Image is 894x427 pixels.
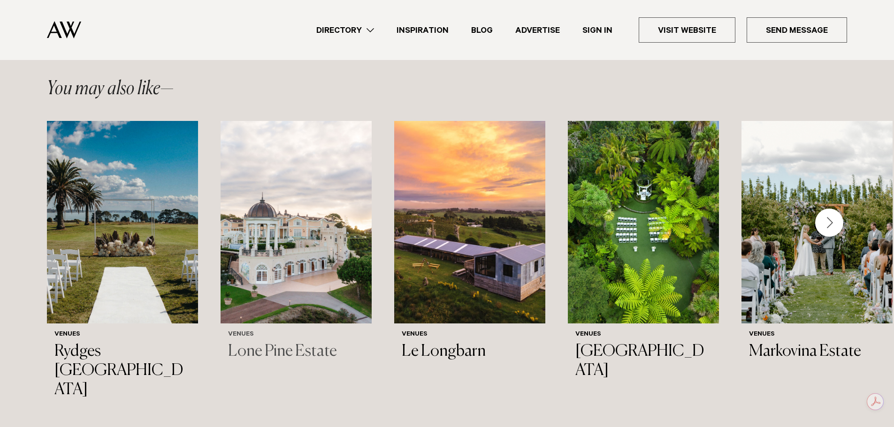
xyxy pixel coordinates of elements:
[741,121,893,323] img: Ceremony styling at Markovina Estate
[394,121,545,369] a: Auckland Weddings Venues | Le Longbarn Venues Le Longbarn
[228,342,364,361] h3: Lone Pine Estate
[575,331,711,339] h6: Venues
[305,24,385,37] a: Directory
[221,121,372,323] img: Exterior view of Lone Pine Estate
[221,121,372,369] a: Exterior view of Lone Pine Estate Venues Lone Pine Estate
[47,21,81,38] img: Auckland Weddings Logo
[402,331,538,339] h6: Venues
[47,80,174,98] h2: You may also like
[749,331,885,339] h6: Venues
[639,17,735,43] a: Visit Website
[504,24,571,37] a: Advertise
[54,331,191,339] h6: Venues
[385,24,460,37] a: Inspiration
[460,24,504,37] a: Blog
[402,342,538,361] h3: Le Longbarn
[747,17,847,43] a: Send Message
[749,342,885,361] h3: Markovina Estate
[228,331,364,339] h6: Venues
[575,342,711,381] h3: [GEOGRAPHIC_DATA]
[568,121,719,323] img: Native bush wedding setting
[47,121,198,323] img: Wedding ceremony at Rydges Formosa
[47,121,198,407] a: Wedding ceremony at Rydges Formosa Venues Rydges [GEOGRAPHIC_DATA]
[394,121,545,323] img: Auckland Weddings Venues | Le Longbarn
[571,24,624,37] a: Sign In
[54,342,191,399] h3: Rydges [GEOGRAPHIC_DATA]
[741,121,893,369] a: Ceremony styling at Markovina Estate Venues Markovina Estate
[568,121,719,388] a: Native bush wedding setting Venues [GEOGRAPHIC_DATA]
